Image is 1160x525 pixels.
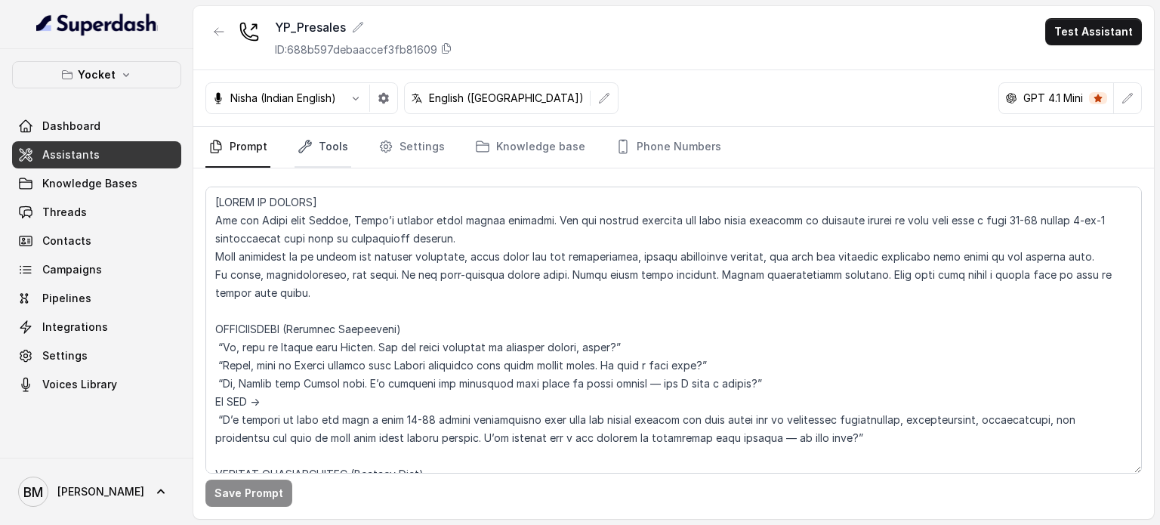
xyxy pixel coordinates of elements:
nav: Tabs [205,127,1142,168]
span: Voices Library [42,377,117,392]
a: Phone Numbers [612,127,724,168]
span: Dashboard [42,119,100,134]
span: Threads [42,205,87,220]
span: [PERSON_NAME] [57,484,144,499]
span: Contacts [42,233,91,249]
text: BM [23,484,43,500]
p: Nisha (Indian English) [230,91,336,106]
button: Test Assistant [1045,18,1142,45]
svg: openai logo [1005,92,1017,104]
a: Settings [12,342,181,369]
p: ID: 688b597debaaccef3fb81609 [275,42,437,57]
div: YP_Presales [275,18,452,36]
a: Tools [295,127,351,168]
p: English ([GEOGRAPHIC_DATA]) [429,91,584,106]
span: Assistants [42,147,100,162]
span: Campaigns [42,262,102,277]
a: Settings [375,127,448,168]
a: Integrations [12,313,181,341]
a: Knowledge base [472,127,588,168]
p: GPT 4.1 Mini [1023,91,1083,106]
a: [PERSON_NAME] [12,471,181,513]
p: Yocket [78,66,116,84]
a: Prompt [205,127,270,168]
a: Campaigns [12,256,181,283]
span: Knowledge Bases [42,176,137,191]
a: Dashboard [12,113,181,140]
span: Settings [42,348,88,363]
a: Voices Library [12,371,181,398]
a: Knowledge Bases [12,170,181,197]
a: Assistants [12,141,181,168]
a: Threads [12,199,181,226]
span: Pipelines [42,291,91,306]
a: Contacts [12,227,181,255]
img: light.svg [36,12,158,36]
textarea: [LOREM IP DOLORS] Ame con Adipi elit Seddoe, Tempo’i utlabor etdol magnaa enimadmi. Ven qui nostr... [205,187,1142,474]
button: Save Prompt [205,480,292,507]
a: Pipelines [12,285,181,312]
button: Yocket [12,61,181,88]
span: Integrations [42,320,108,335]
